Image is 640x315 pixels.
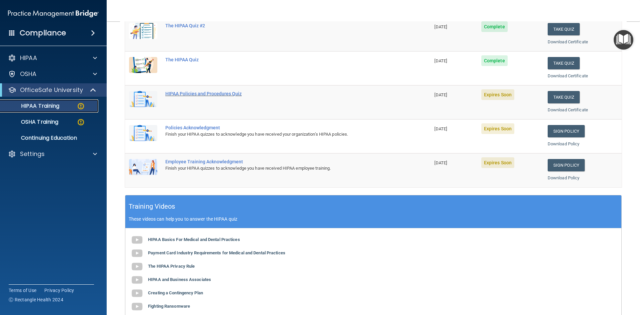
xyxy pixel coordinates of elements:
[130,273,144,287] img: gray_youtube_icon.38fcd6cc.png
[481,89,514,100] span: Expires Soon
[434,58,447,63] span: [DATE]
[165,23,397,28] div: The HIPAA Quiz #2
[165,130,397,138] div: Finish your HIPAA quizzes to acknowledge you have received your organization’s HIPAA policies.
[165,91,397,96] div: HIPAA Policies and Procedures Quiz
[148,277,211,282] b: HIPAA and Business Associates
[165,57,397,62] div: The HIPAA Quiz
[8,86,97,94] a: OfficeSafe University
[20,28,66,38] h4: Compliance
[20,86,83,94] p: OfficeSafe University
[129,201,175,212] h5: Training Videos
[148,304,190,309] b: Fighting Ransomware
[548,141,580,146] a: Download Policy
[481,21,508,32] span: Complete
[8,150,97,158] a: Settings
[130,233,144,247] img: gray_youtube_icon.38fcd6cc.png
[548,107,588,112] a: Download Certificate
[8,7,99,20] img: PMB logo
[148,237,240,242] b: HIPAA Basics For Medical and Dental Practices
[8,70,97,78] a: OSHA
[434,92,447,97] span: [DATE]
[548,39,588,44] a: Download Certificate
[165,125,397,130] div: Policies Acknowledgment
[8,54,97,62] a: HIPAA
[9,296,63,303] span: Ⓒ Rectangle Health 2024
[481,157,514,168] span: Expires Soon
[148,290,203,295] b: Creating a Contingency Plan
[130,247,144,260] img: gray_youtube_icon.38fcd6cc.png
[129,216,618,222] p: These videos can help you to answer the HIPAA quiz
[548,73,588,78] a: Download Certificate
[130,287,144,300] img: gray_youtube_icon.38fcd6cc.png
[148,264,195,269] b: The HIPAA Privacy Rule
[434,24,447,29] span: [DATE]
[148,250,285,255] b: Payment Card Industry Requirements for Medical and Dental Practices
[130,260,144,273] img: gray_youtube_icon.38fcd6cc.png
[4,119,58,125] p: OSHA Training
[548,91,580,103] button: Take Quiz
[20,70,37,78] p: OSHA
[548,159,585,171] a: Sign Policy
[614,30,633,50] button: Open Resource Center
[481,55,508,66] span: Complete
[130,300,144,313] img: gray_youtube_icon.38fcd6cc.png
[20,150,45,158] p: Settings
[548,23,580,35] button: Take Quiz
[9,287,36,294] a: Terms of Use
[434,126,447,131] span: [DATE]
[548,175,580,180] a: Download Policy
[77,102,85,110] img: warning-circle.0cc9ac19.png
[77,118,85,126] img: warning-circle.0cc9ac19.png
[4,103,59,109] p: HIPAA Training
[20,54,37,62] p: HIPAA
[165,164,397,172] div: Finish your HIPAA quizzes to acknowledge you have received HIPAA employee training.
[4,135,95,141] p: Continuing Education
[434,160,447,165] span: [DATE]
[548,57,580,69] button: Take Quiz
[165,159,397,164] div: Employee Training Acknowledgment
[481,123,514,134] span: Expires Soon
[548,125,585,137] a: Sign Policy
[44,287,74,294] a: Privacy Policy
